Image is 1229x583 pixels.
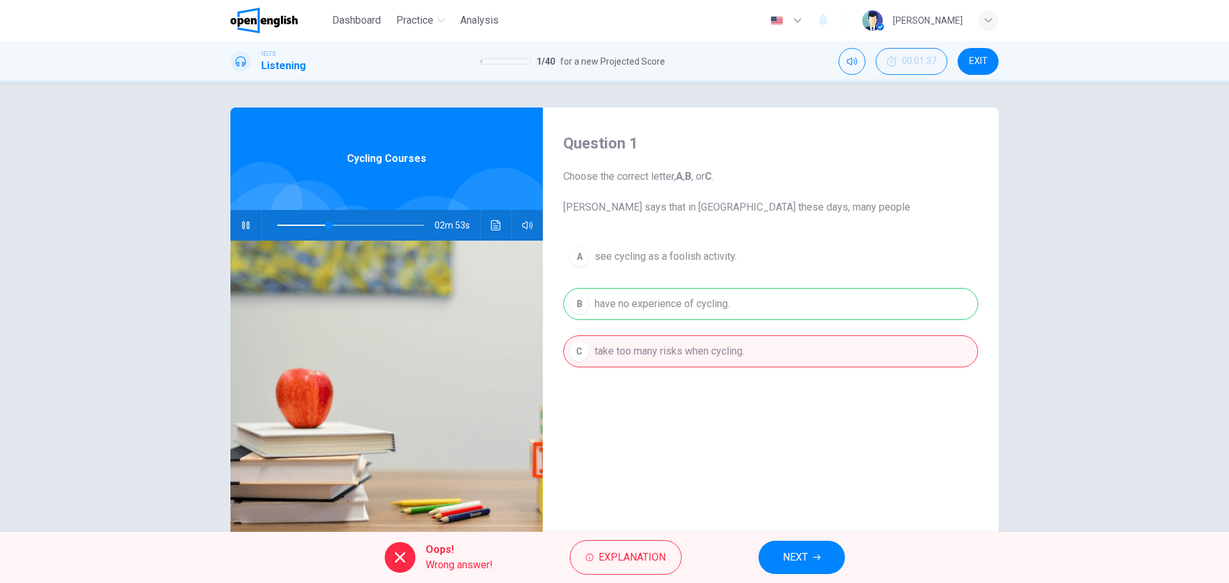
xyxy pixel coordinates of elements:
img: Cycling Courses [230,241,543,552]
img: OpenEnglish logo [230,8,298,33]
span: Practice [396,13,433,28]
h1: Listening [261,58,306,74]
div: [PERSON_NAME] [893,13,963,28]
button: Analysis [455,9,504,32]
img: Profile picture [862,10,883,31]
div: Hide [876,48,947,75]
span: for a new Projected Score [560,54,665,69]
b: B [685,170,691,182]
button: 00:01:37 [876,48,947,75]
button: Dashboard [327,9,386,32]
button: Explanation [570,540,682,575]
span: EXIT [969,56,988,67]
img: en [769,16,785,26]
span: Cycling Courses [347,151,426,166]
span: IELTS [261,49,276,58]
div: Mute [839,48,865,75]
b: A [676,170,683,182]
button: Practice [391,9,450,32]
a: OpenEnglish logo [230,8,327,33]
span: 1 / 40 [536,54,555,69]
span: Explanation [598,548,666,566]
span: Oops! [426,542,493,557]
button: NEXT [759,541,845,574]
span: Choose the correct letter, , , or . [PERSON_NAME] says that in [GEOGRAPHIC_DATA] these days, many... [563,169,978,215]
span: Wrong answer! [426,557,493,573]
span: NEXT [783,548,808,566]
b: C [705,170,712,182]
span: 00:01:37 [902,56,936,67]
span: Analysis [460,13,499,28]
span: 02m 53s [435,210,480,241]
button: Click to see the audio transcription [486,210,506,241]
h4: Question 1 [563,133,978,154]
span: Dashboard [332,13,381,28]
button: EXIT [958,48,999,75]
